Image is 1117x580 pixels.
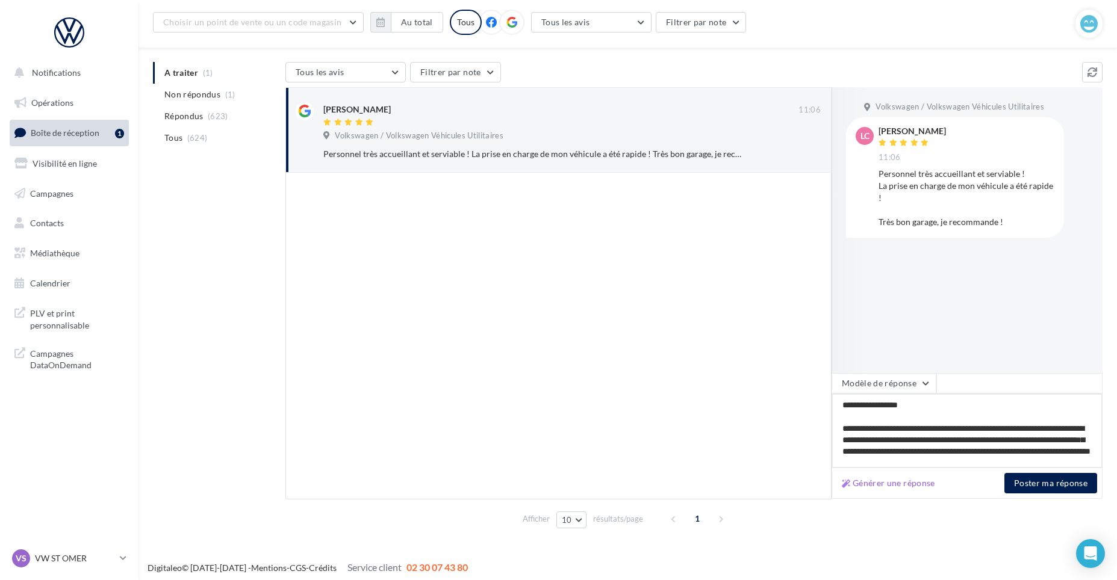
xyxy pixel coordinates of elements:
[556,511,587,528] button: 10
[7,60,126,85] button: Notifications
[33,158,97,168] span: Visibilité en ligne
[391,12,443,32] button: Au total
[296,67,344,77] span: Tous les avis
[30,218,64,228] span: Contacts
[225,90,235,99] span: (1)
[7,300,131,336] a: PLV et print personnalisable
[187,133,208,143] span: (624)
[531,12,652,32] button: Tous les avis
[10,547,129,570] a: VS VW ST OMER
[31,128,99,138] span: Boîte de réception
[7,151,131,176] a: Visibilité en ligne
[309,563,337,573] a: Crédits
[30,305,124,331] span: PLV et print personnalisable
[323,103,391,116] div: [PERSON_NAME]
[32,67,81,78] span: Notifications
[164,132,182,144] span: Tous
[7,341,131,376] a: Campagnes DataOnDemand
[7,271,131,296] a: Calendrier
[7,211,131,236] a: Contacts
[35,552,115,564] p: VW ST OMER
[347,561,402,573] span: Service client
[410,62,501,82] button: Filtrer par note
[30,248,79,258] span: Médiathèque
[290,563,306,573] a: CGS
[562,515,572,525] span: 10
[1076,539,1105,568] div: Open Intercom Messenger
[879,168,1054,228] div: Personnel très accueillant et serviable ! La prise en charge de mon véhicule a été rapide ! Très ...
[163,17,341,27] span: Choisir un point de vente ou un code magasin
[30,345,124,371] span: Campagnes DataOnDemand
[148,563,468,573] span: © [DATE]-[DATE] - - -
[323,148,742,160] div: Personnel très accueillant et serviable ! La prise en charge de mon véhicule a été rapide ! Très ...
[688,509,707,528] span: 1
[153,12,364,32] button: Choisir un point de vente ou un code magasin
[7,120,131,146] a: Boîte de réception1
[7,241,131,266] a: Médiathèque
[30,188,73,198] span: Campagnes
[164,110,204,122] span: Répondus
[798,105,821,116] span: 11:06
[1004,473,1097,493] button: Poster ma réponse
[837,476,940,490] button: Générer une réponse
[523,513,550,525] span: Afficher
[115,129,124,138] div: 1
[370,12,443,32] button: Au total
[656,12,747,32] button: Filtrer par note
[876,102,1044,113] span: Volkswagen / Volkswagen Véhicules Utilitaires
[335,131,503,141] span: Volkswagen / Volkswagen Véhicules Utilitaires
[208,111,228,121] span: (623)
[541,17,590,27] span: Tous les avis
[30,278,70,288] span: Calendrier
[31,97,73,108] span: Opérations
[251,563,287,573] a: Mentions
[164,88,220,100] span: Non répondus
[832,373,936,393] button: Modèle de réponse
[450,10,482,35] div: Tous
[406,561,468,573] span: 02 30 07 43 80
[7,181,131,206] a: Campagnes
[285,62,406,82] button: Tous les avis
[879,127,946,135] div: [PERSON_NAME]
[593,513,643,525] span: résultats/page
[148,563,182,573] a: Digitaleo
[860,130,870,142] span: LC
[879,152,901,163] span: 11:06
[16,552,26,564] span: VS
[7,90,131,116] a: Opérations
